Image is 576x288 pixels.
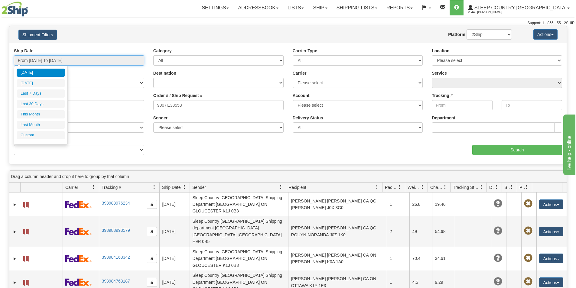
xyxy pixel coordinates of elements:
[524,277,532,286] span: Pickup Not Assigned
[494,199,502,208] span: Unknown
[65,255,92,262] img: 2 - FedEx Express®
[14,48,34,54] label: Ship Date
[2,21,574,26] div: Support: 1 - 855 - 55 - 2SHIP
[2,2,28,17] img: logo2044.jpg
[491,182,502,192] a: Delivery Status filter column settings
[489,184,494,190] span: Delivery Status
[522,182,532,192] a: Pickup Status filter column settings
[539,277,563,287] button: Actions
[23,226,29,236] a: Label
[147,278,157,287] button: Copy to clipboard
[153,48,172,54] label: Category
[385,184,398,190] span: Packages
[408,184,420,190] span: Weight
[65,184,78,190] span: Carrier
[432,100,492,110] input: From
[382,0,417,15] a: Reports
[23,253,29,263] a: Label
[432,247,455,270] td: 34.61
[432,92,453,99] label: Tracking #
[12,256,18,262] a: Expand
[468,9,513,15] span: 2044 / [PERSON_NAME]
[190,193,288,216] td: Sleep Country [GEOGRAPHIC_DATA] Shipping Department [GEOGRAPHIC_DATA] ON GLOUCESTER K1J 0B3
[387,216,409,247] td: 2
[159,216,190,247] td: [DATE]
[494,254,502,262] span: Unknown
[453,184,479,190] span: Tracking Status
[23,277,29,287] a: Label
[147,200,157,209] button: Copy to clipboard
[472,145,562,155] input: Search
[17,131,65,139] li: Custom
[539,227,563,236] button: Actions
[153,70,176,76] label: Destination
[539,254,563,263] button: Actions
[65,278,92,286] img: 2 - FedEx Express®
[5,4,56,11] div: live help - online
[190,216,288,247] td: Sleep Country [GEOGRAPHIC_DATA] Shipping department [GEOGRAPHIC_DATA] [GEOGRAPHIC_DATA] [GEOGRAPH...
[23,199,29,209] a: Label
[149,182,159,192] a: Tracking # filter column settings
[524,199,532,208] span: Pickup Not Assigned
[190,247,288,270] td: Sleep Country [GEOGRAPHIC_DATA] Shipping Department [GEOGRAPHIC_DATA] ON GLOUCESTER K1J 0B3
[387,247,409,270] td: 1
[233,0,283,15] a: Addressbook
[387,193,409,216] td: 1
[502,100,562,110] input: To
[533,29,558,40] button: Actions
[102,201,130,205] a: 393983976234
[432,193,455,216] td: 19.46
[293,70,307,76] label: Carrier
[12,280,18,286] a: Expand
[539,199,563,209] button: Actions
[153,92,203,99] label: Order # / Ship Request #
[17,69,65,77] li: [DATE]
[372,182,382,192] a: Recipient filter column settings
[89,182,99,192] a: Carrier filter column settings
[102,279,130,283] a: 393984763187
[562,113,575,175] iframe: chat widget
[18,30,57,40] button: Shipment Filters
[524,227,532,235] span: Pickup Not Assigned
[159,193,190,216] td: [DATE]
[17,110,65,118] li: This Month
[417,182,428,192] a: Weight filter column settings
[494,227,502,235] span: Unknown
[524,254,532,262] span: Pickup Not Assigned
[504,184,509,190] span: Shipment Issues
[65,201,92,208] img: 2 - FedEx Express®
[153,115,168,121] label: Sender
[65,228,92,235] img: 2 - FedEx Express®
[432,216,455,247] td: 54.68
[12,202,18,208] a: Expand
[293,115,323,121] label: Delivery Status
[494,277,502,286] span: Unknown
[147,254,157,263] button: Copy to clipboard
[476,182,487,192] a: Tracking Status filter column settings
[197,0,233,15] a: Settings
[409,216,432,247] td: 49
[308,0,332,15] a: Ship
[17,121,65,129] li: Last Month
[289,184,306,190] span: Recipient
[159,247,190,270] td: [DATE]
[147,227,157,236] button: Copy to clipboard
[440,182,450,192] a: Charge filter column settings
[409,247,432,270] td: 70.4
[283,0,308,15] a: Lists
[288,193,387,216] td: [PERSON_NAME] [PERSON_NAME] CA QC [PERSON_NAME] J0X 3G0
[473,5,567,10] span: Sleep Country [GEOGRAPHIC_DATA]
[102,255,130,260] a: 393984163342
[409,193,432,216] td: 26.8
[430,184,443,190] span: Charge
[464,0,574,15] a: Sleep Country [GEOGRAPHIC_DATA] 2044 / [PERSON_NAME]
[432,115,455,121] label: Department
[102,184,121,190] span: Tracking #
[293,48,317,54] label: Carrier Type
[17,89,65,98] li: Last 7 Days
[102,228,130,233] a: 393983993579
[17,79,65,87] li: [DATE]
[288,216,387,247] td: [PERSON_NAME] [PERSON_NAME] CA QC ROUYN-NORANDA J0Z 1K0
[448,31,465,37] label: Platform
[17,100,65,108] li: Last 30 Days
